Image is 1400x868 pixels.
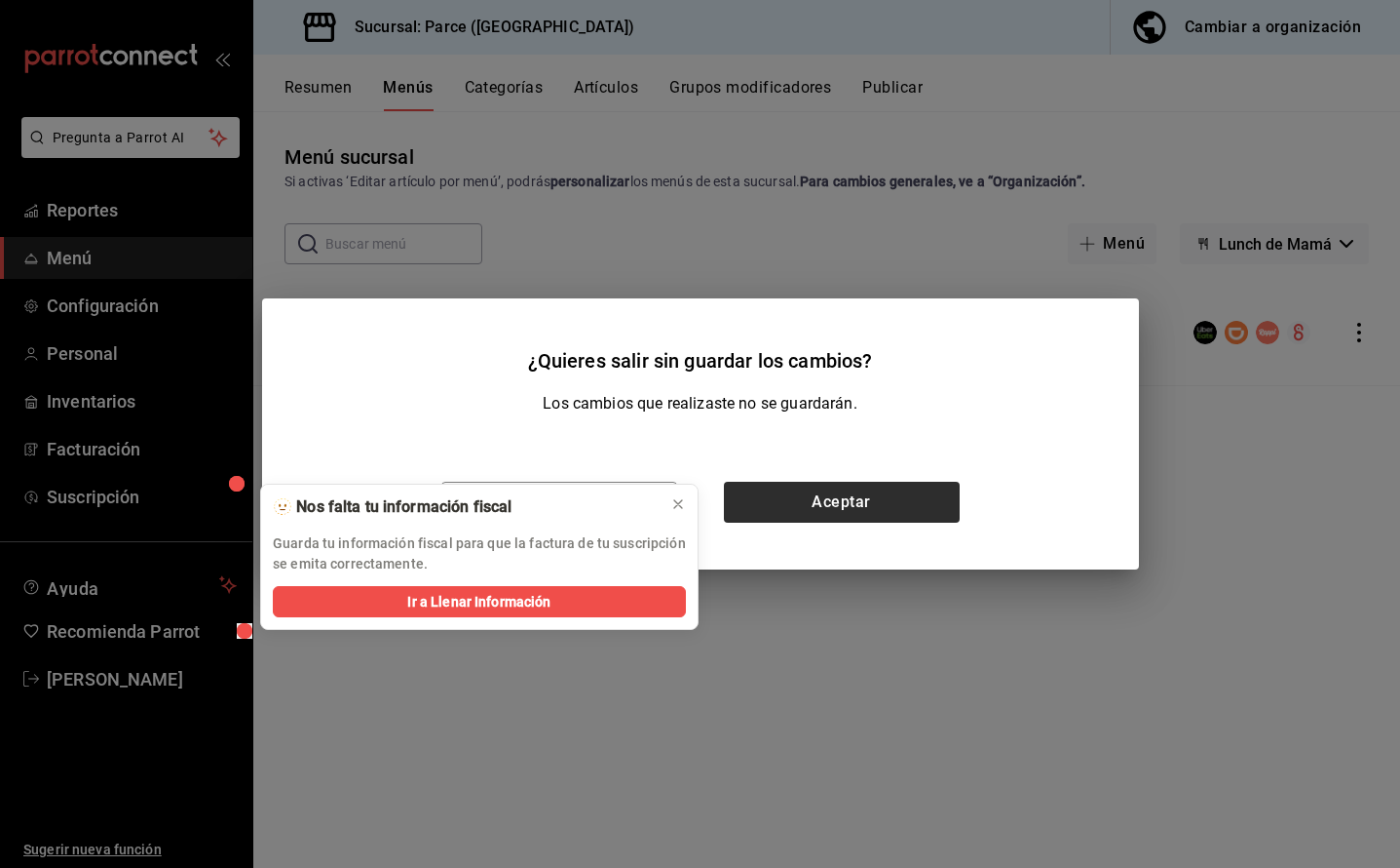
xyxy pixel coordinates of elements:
[262,298,1139,392] h2: ¿Quieres salir sin guardar los cambios?
[724,482,960,523] button: Aceptar
[273,496,655,518] div: 🫥 Nos falta tu información fiscal
[407,592,550,612] span: Ir a Llenar Información
[543,392,856,415] p: Los cambios que realizaste no se guardarán.
[441,482,677,523] button: Cancelar
[273,533,686,574] p: Guarda tu información fiscal para que la factura de tu suscripción se emita correctamente.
